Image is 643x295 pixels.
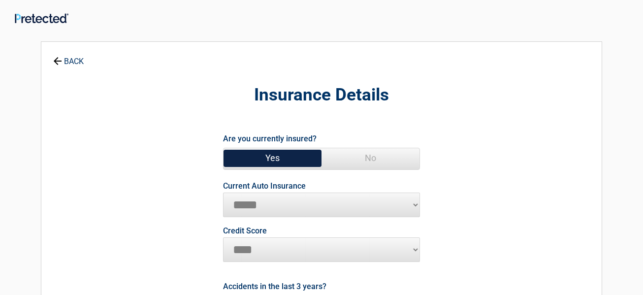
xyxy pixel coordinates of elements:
span: No [321,148,419,168]
label: Accidents in the last 3 years? [223,280,326,293]
span: Yes [224,148,321,168]
label: Credit Score [223,227,267,235]
label: Are you currently insured? [223,132,317,145]
img: Main Logo [15,13,68,23]
a: BACK [51,48,86,66]
h2: Insurance Details [96,84,547,107]
label: Current Auto Insurance [223,182,306,190]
